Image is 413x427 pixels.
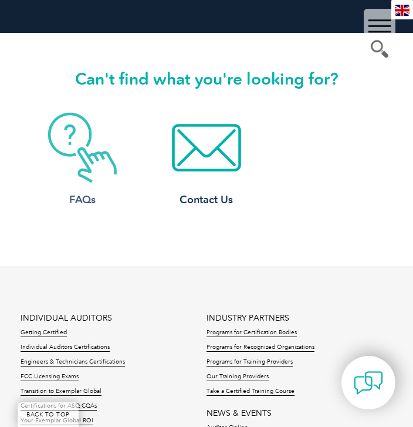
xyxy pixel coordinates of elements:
a: Transition to Exemplar Global [21,388,101,396]
img: contact-chat.png [354,368,383,398]
a: Getting Certified [21,329,67,337]
a: Programs for Training Providers [206,358,293,367]
a: FAQs [21,112,144,207]
h2: Can't find what you're looking for? [21,69,392,89]
a: Programs for Certification Bodies [206,329,297,337]
a: Take a Certified Training Course [206,388,294,396]
a: INDIVIDUAL AUDITORS [21,313,112,323]
h3: Contact Us [155,193,257,207]
h3: FAQs [32,193,133,207]
a: Our Training Providers [206,373,269,381]
img: contact-faq.webp [47,112,118,183]
img: en [395,5,409,16]
a: NEWS & EVENTS [206,408,272,418]
a: BACK TO TOP [18,402,79,427]
a: Engineers & Technicians Certifications [21,358,125,367]
img: contact-email.webp [171,112,242,183]
a: FCC Licensing Exams [21,373,79,381]
a: Programs for Recognized Organizations [206,344,314,352]
a: Individual Auditors Certifications [21,344,110,352]
a: Contact Us [144,112,268,207]
a: INDUSTRY PARTNERS [206,313,289,323]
